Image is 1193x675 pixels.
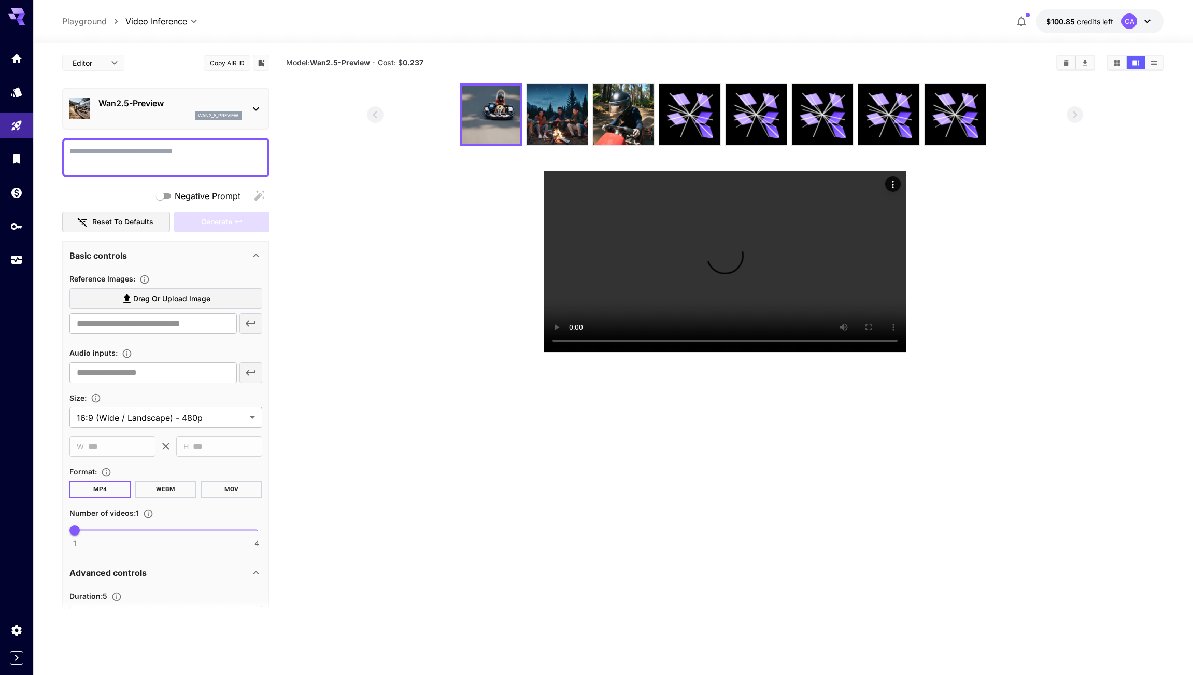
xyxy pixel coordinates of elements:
div: Models [10,86,23,99]
span: Editor [73,58,105,68]
span: Drag or upload image [133,292,210,305]
img: D4uBMgAAAABJRU5ErkJggg== [593,84,654,145]
span: H [183,441,189,453]
button: Choose the file format for the output video. [97,467,116,477]
span: Cost: $ [378,58,423,67]
button: Show media in video view [1127,56,1145,69]
button: Adjust the dimensions of the generated image by specifying its width and height in pixels, or sel... [87,393,105,403]
div: Home [10,52,23,65]
p: Advanced controls [69,567,147,579]
button: Specify how many videos to generate in a single request. Each video generation will be charged se... [139,509,158,519]
button: Upload a reference image to guide the result. Supported formats: MP4, WEBM and MOV. [135,274,154,285]
button: Set the number of duration [107,592,126,602]
span: Negative Prompt [175,190,240,202]
button: Upload an audio file. Supported formats: .mp3, .wav, .flac, .aac, .ogg, .m4a, .wma [118,348,136,359]
div: Advanced controls [69,560,262,585]
span: W [77,441,84,453]
label: Drag or upload image [69,288,262,310]
div: $100.84739 [1046,16,1113,27]
div: API Keys [10,220,23,233]
div: Wan2.5-Previewwan2_5_preview [69,93,262,124]
button: Copy AIR ID [204,55,250,71]
div: CA [1121,13,1137,29]
span: Duration : 5 [69,592,107,600]
div: Clear AllDownload All [1056,55,1095,71]
div: Wallet [10,186,23,199]
div: Settings [10,624,23,637]
p: Wan2.5-Preview [98,97,242,109]
p: wan2_5_preview [198,112,238,119]
button: Show media in list view [1145,56,1163,69]
button: Download All [1076,56,1094,69]
button: Add to library [257,57,266,69]
button: WEBM [135,481,197,498]
div: Actions [885,176,901,192]
div: Usage [10,254,23,266]
button: MOV [201,481,262,498]
button: Expand sidebar [10,651,23,665]
p: Basic controls [69,249,127,262]
b: 0.237 [403,58,423,67]
div: Please add a prompt with at least 3 characters [174,212,269,233]
div: Basic controls [69,243,262,268]
a: Playground [62,15,107,27]
span: 16:9 (Wide / Landscape) - 480p [77,412,246,424]
b: Wan2.5-Preview [310,58,370,67]
div: Show media in grid viewShow media in video viewShow media in list view [1107,55,1164,71]
span: Video Inference [125,15,187,27]
span: $100.85 [1046,17,1077,26]
nav: breadcrumb [62,15,125,27]
span: Number of videos : 1 [69,509,139,517]
img: WcSKr0O6ZQ8AAAAASUVORK5CYII= [462,86,520,144]
button: Show media in grid view [1108,56,1126,69]
button: MP4 [69,481,131,498]
span: 4 [254,538,259,549]
span: 1 [73,538,76,549]
button: Clear All [1057,56,1075,69]
span: Model: [286,58,370,67]
span: Format : [69,467,97,476]
div: Playground [10,119,23,132]
span: Size : [69,393,87,402]
img: eUkAy15vHE73vIVqlWd0YAvdSgA3bixO2CTbPofWJ+dw369dBg+7OwamuJn0Z3yTvwFxwX5xRljongAAAABJRU5ErkJggg== [527,84,588,145]
button: Reset to defaults [62,212,170,233]
div: Library [10,152,23,165]
p: · [373,57,375,69]
span: credits left [1077,17,1113,26]
span: Reference Images : [69,274,135,283]
span: Audio inputs : [69,348,118,357]
button: $100.84739CA [1036,9,1164,33]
